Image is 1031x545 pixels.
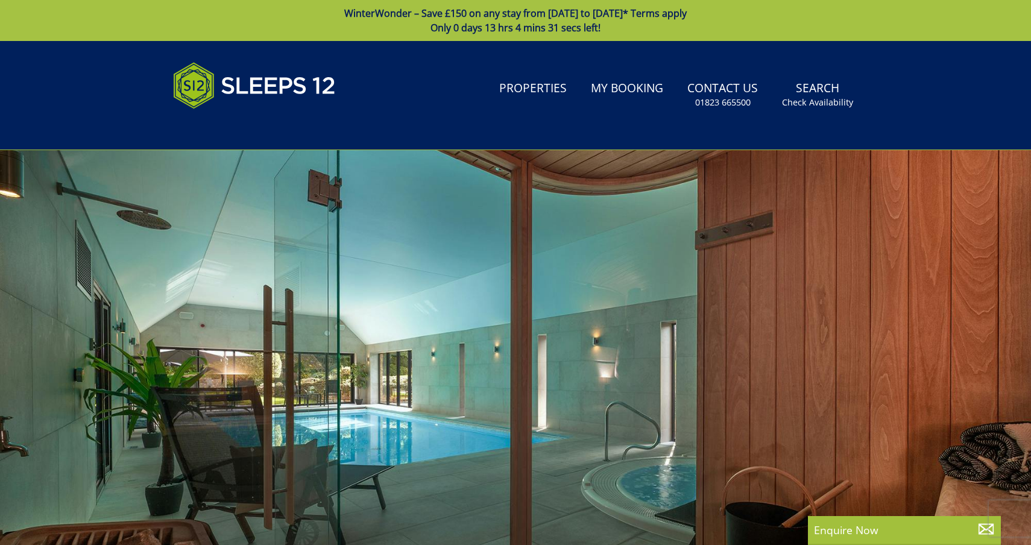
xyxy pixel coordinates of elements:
a: SearchCheck Availability [777,75,858,115]
iframe: Customer reviews powered by Trustpilot [167,123,294,133]
a: My Booking [586,75,668,102]
p: Enquire Now [814,522,995,538]
span: Only 0 days 13 hrs 4 mins 31 secs left! [430,21,601,34]
img: Sleeps 12 [173,55,336,116]
a: Properties [494,75,572,102]
small: Check Availability [782,96,853,109]
small: 01823 665500 [695,96,751,109]
a: Contact Us01823 665500 [683,75,763,115]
